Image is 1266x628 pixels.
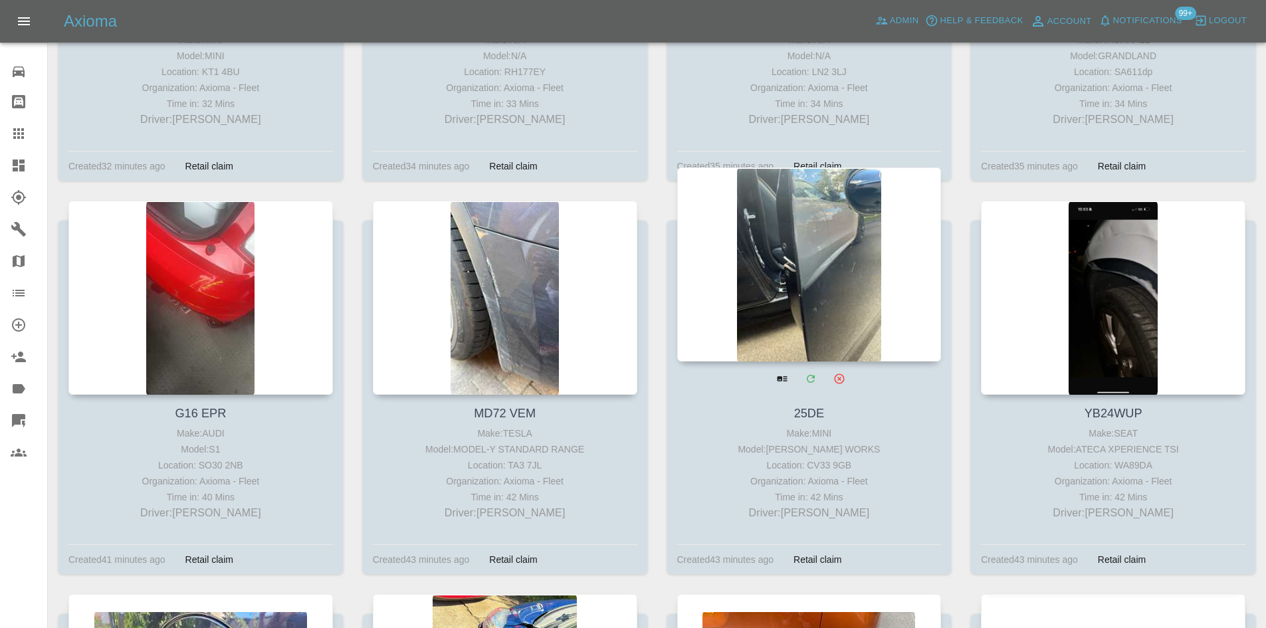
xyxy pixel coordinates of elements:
[68,158,165,174] div: Created 32 minutes ago
[376,96,634,112] div: Time in: 33 Mins
[984,64,1242,80] div: Location: SA611dp
[681,425,938,441] div: Make: MINI
[984,457,1242,473] div: Location: WA89DA
[794,407,825,420] a: 25DE
[474,407,536,420] a: MD72 VEM
[984,48,1242,64] div: Model: GRANDLAND
[68,552,165,568] div: Created 41 minutes ago
[1027,11,1095,32] a: Account
[64,11,117,32] h5: Axioma
[376,64,634,80] div: Location: RH177EY
[72,441,330,457] div: Model: S1
[681,457,938,473] div: Location: CV33 9GB
[72,112,330,128] p: Driver: [PERSON_NAME]
[72,96,330,112] div: Time in: 32 Mins
[681,48,938,64] div: Model: N/A
[1085,407,1142,420] a: YB24WUP
[72,457,330,473] div: Location: SO30 2NB
[872,11,922,31] a: Admin
[1191,11,1250,31] button: Logout
[981,552,1078,568] div: Created 43 minutes ago
[940,13,1023,29] span: Help & Feedback
[984,473,1242,489] div: Organization: Axioma - Fleet
[376,112,634,128] p: Driver: [PERSON_NAME]
[175,552,243,568] div: Retail claim
[681,473,938,489] div: Organization: Axioma - Fleet
[984,489,1242,505] div: Time in: 42 Mins
[797,365,824,392] a: Modify
[373,158,470,174] div: Created 34 minutes ago
[1088,158,1156,174] div: Retail claim
[175,158,243,174] div: Retail claim
[376,441,634,457] div: Model: MODEL-Y STANDARD RANGE
[984,96,1242,112] div: Time in: 34 Mins
[1175,7,1196,20] span: 99+
[376,473,634,489] div: Organization: Axioma - Fleet
[825,365,853,392] button: Archive
[72,64,330,80] div: Location: KT1 4BU
[376,425,634,441] div: Make: TESLA
[984,505,1242,521] p: Driver: [PERSON_NAME]
[784,158,851,174] div: Retail claim
[376,489,634,505] div: Time in: 42 Mins
[984,425,1242,441] div: Make: SEAT
[376,48,634,64] div: Model: N/A
[373,552,470,568] div: Created 43 minutes ago
[8,5,40,37] button: Open drawer
[984,80,1242,96] div: Organization: Axioma - Fleet
[1113,13,1182,29] span: Notifications
[890,13,919,29] span: Admin
[72,505,330,521] p: Driver: [PERSON_NAME]
[479,552,547,568] div: Retail claim
[681,96,938,112] div: Time in: 34 Mins
[681,64,938,80] div: Location: LN2 3LJ
[72,473,330,489] div: Organization: Axioma - Fleet
[677,552,774,568] div: Created 43 minutes ago
[479,158,547,174] div: Retail claim
[175,407,226,420] a: G16 EPR
[1095,11,1186,31] button: Notifications
[72,489,330,505] div: Time in: 40 Mins
[1209,13,1247,29] span: Logout
[72,80,330,96] div: Organization: Axioma - Fleet
[681,489,938,505] div: Time in: 42 Mins
[72,425,330,441] div: Make: AUDI
[1088,552,1156,568] div: Retail claim
[72,48,330,64] div: Model: MINI
[768,365,795,392] a: View
[681,441,938,457] div: Model: [PERSON_NAME] WORKS
[984,112,1242,128] p: Driver: [PERSON_NAME]
[681,80,938,96] div: Organization: Axioma - Fleet
[376,505,634,521] p: Driver: [PERSON_NAME]
[1047,14,1092,29] span: Account
[376,80,634,96] div: Organization: Axioma - Fleet
[984,441,1242,457] div: Model: ATECA XPERIENCE TSI
[681,112,938,128] p: Driver: [PERSON_NAME]
[922,11,1026,31] button: Help & Feedback
[681,505,938,521] p: Driver: [PERSON_NAME]
[376,457,634,473] div: Location: TA3 7JL
[677,158,774,174] div: Created 35 minutes ago
[784,552,851,568] div: Retail claim
[981,158,1078,174] div: Created 35 minutes ago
